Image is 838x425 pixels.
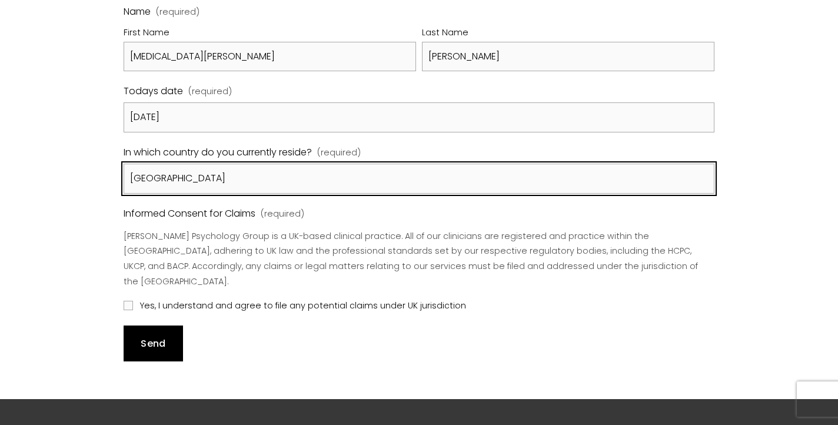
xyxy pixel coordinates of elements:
[124,4,151,21] span: Name
[124,25,416,42] div: First Name
[124,301,133,310] input: Yes, I understand and agree to file any potential claims under UK jurisdiction
[124,326,183,361] button: SendSend
[422,25,714,42] div: Last Name
[124,144,312,161] span: In which country do you currently reside?
[317,145,361,161] span: (required)
[156,8,199,16] span: (required)
[139,298,466,314] span: Yes, I understand and agree to file any potential claims under UK jurisdiction
[124,83,183,100] span: Todays date
[124,224,714,293] p: [PERSON_NAME] Psychology Group is a UK-based clinical practice. All of our clinicians are registe...
[124,205,255,223] span: Informed Consent for Claims
[261,207,304,222] span: (required)
[188,84,232,99] span: (required)
[141,337,165,350] span: Send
